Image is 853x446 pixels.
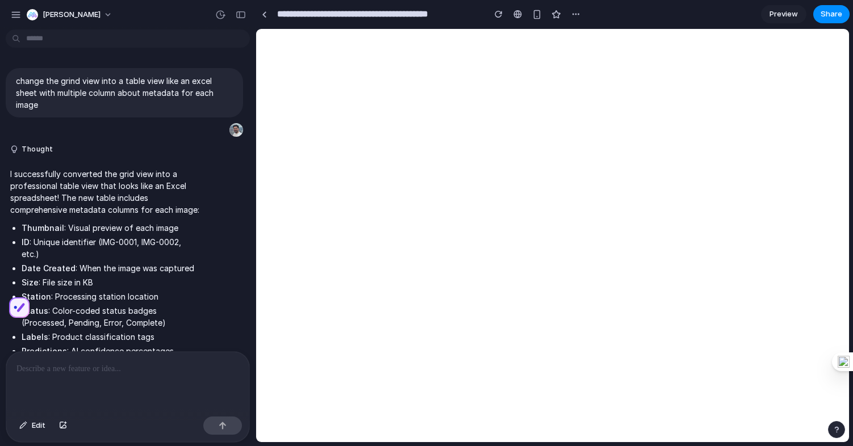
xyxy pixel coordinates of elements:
strong: Predictions [22,346,67,356]
span: Edit [32,420,45,431]
strong: Thumbnail [22,223,64,233]
button: [PERSON_NAME] [22,6,118,24]
span: [PERSON_NAME] [43,9,101,20]
li: : Visual preview of each image [22,222,200,234]
strong: ID [22,237,30,247]
strong: Station [22,292,51,301]
strong: Date Created [22,263,76,273]
button: Edit [14,416,51,435]
li: : When the image was captured [22,262,200,274]
li: : Processing station location [22,291,200,302]
p: I successfully converted the grid view into a professional table view that looks like an Excel sp... [10,168,200,216]
button: Share [813,5,850,23]
li: : File size in KB [22,276,200,288]
strong: Size [22,277,39,287]
span: Preview [770,9,798,20]
li: : Product classification tags [22,331,200,343]
li: : Color-coded status badges (Processed, Pending, Error, Complete) [22,305,200,329]
strong: Status [22,306,48,315]
span: Share [821,9,842,20]
p: change the grind view into a table view like an excel sheet with multiple column about metadata f... [16,75,233,111]
a: Preview [761,5,806,23]
li: : Unique identifier (IMG-0001, IMG-0002, etc.) [22,236,200,260]
li: : AI confidence percentages [22,345,200,357]
strong: Labels [22,332,48,342]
